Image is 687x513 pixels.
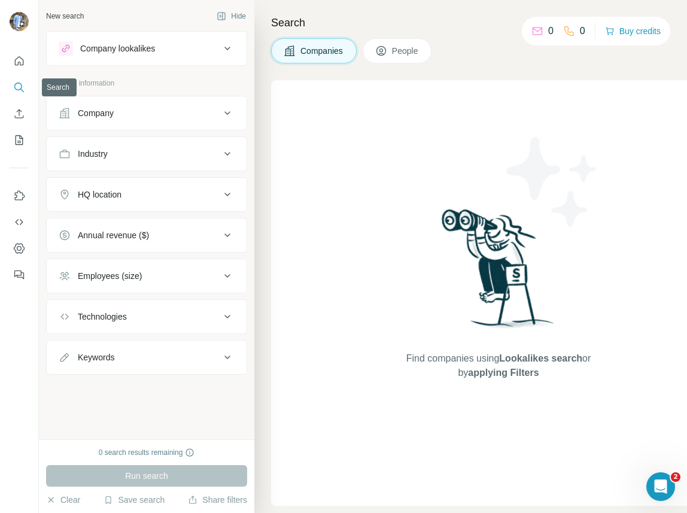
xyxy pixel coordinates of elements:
button: Use Surfe on LinkedIn [10,185,29,207]
div: Industry [78,148,108,160]
p: 0 [548,24,554,38]
button: Industry [47,139,247,168]
button: Enrich CSV [10,103,29,125]
button: Search [10,77,29,98]
div: HQ location [78,189,121,201]
div: Company [78,107,114,119]
div: Annual revenue ($) [78,229,149,241]
button: Save search [104,494,165,506]
img: Surfe Illustration - Stars [498,128,606,236]
div: 0 search results remaining [99,447,195,458]
iframe: Intercom live chat [646,472,675,501]
button: Dashboard [10,238,29,259]
button: Hide [208,7,254,25]
button: Share filters [188,494,247,506]
div: Keywords [78,351,114,363]
button: Employees (size) [47,262,247,290]
p: 0 [580,24,585,38]
button: Keywords [47,343,247,372]
button: Quick start [10,50,29,72]
button: My lists [10,129,29,151]
button: Annual revenue ($) [47,221,247,250]
span: applying Filters [468,368,539,378]
img: Avatar [10,12,29,31]
button: Buy credits [605,23,661,40]
button: Clear [46,494,80,506]
div: Employees (size) [78,270,142,282]
span: People [392,45,420,57]
div: Technologies [78,311,127,323]
span: Companies [300,45,344,57]
button: Company [47,99,247,128]
span: Lookalikes search [499,353,582,363]
button: Use Surfe API [10,211,29,233]
div: New search [46,11,84,22]
button: Feedback [10,264,29,286]
button: Technologies [47,302,247,331]
div: Company lookalikes [80,43,155,54]
button: Company lookalikes [47,34,247,63]
h4: Search [271,14,673,31]
span: 2 [671,472,680,482]
button: HQ location [47,180,247,209]
p: Company information [46,78,247,89]
img: Surfe Illustration - Woman searching with binoculars [436,206,561,339]
span: Find companies using or by [403,351,594,380]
